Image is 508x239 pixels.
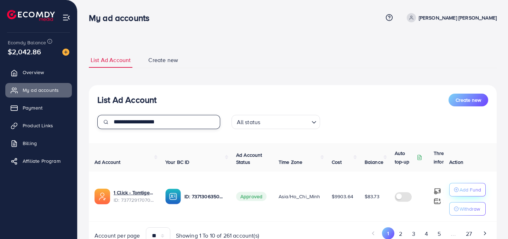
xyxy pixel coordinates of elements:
span: Payment [23,104,42,111]
span: Overview [23,69,44,76]
img: top-up amount [434,188,441,195]
span: Affiliate Program [23,157,61,165]
img: logo [7,10,55,21]
span: My ad accounts [23,87,59,94]
span: Time Zone [279,159,302,166]
span: Balance [365,159,383,166]
img: image [62,49,69,56]
a: Product Links [5,118,72,133]
p: $ --- [443,197,452,206]
button: Create new [449,94,488,106]
span: Ecomdy Balance [8,39,46,46]
a: [PERSON_NAME] [PERSON_NAME] [404,13,497,22]
button: Withdraw [449,202,486,216]
div: <span class='underline'>1 Click - Tomtigeroffical</span></br>7377291707043430401 [114,189,154,204]
a: Billing [5,136,72,150]
span: Create new [456,96,481,104]
h3: List Ad Account [97,95,156,105]
p: Auto top-up [395,149,415,166]
input: Search for option [262,116,308,127]
a: Overview [5,65,72,79]
span: Product Links [23,122,53,129]
span: Billing [23,140,37,147]
span: $83.73 [365,193,379,200]
span: Ad Account Status [236,151,262,166]
a: 1 Click - Tomtigeroffical [114,189,154,196]
img: ic-ba-acc.ded83a64.svg [165,189,181,204]
span: Action [449,159,463,166]
h3: My ad accounts [89,13,155,23]
span: Cost [332,159,342,166]
img: menu [62,13,70,22]
span: Create new [148,56,178,64]
a: My ad accounts [5,83,72,97]
p: [PERSON_NAME] [PERSON_NAME] [419,13,497,22]
div: Search for option [232,115,320,129]
span: Asia/Ho_Chi_Minh [279,193,320,200]
p: $ --- [443,187,452,196]
p: Threshold information [434,149,468,166]
span: $9903.64 [332,193,353,200]
span: Ad Account [95,159,121,166]
a: Payment [5,101,72,115]
button: Add Fund [449,183,486,196]
a: Affiliate Program [5,154,72,168]
img: top-up amount [434,198,441,205]
p: Add Fund [460,185,481,194]
span: List Ad Account [91,56,131,64]
span: Approved [236,192,267,201]
p: Withdraw [460,205,480,213]
span: Your BC ID [165,159,190,166]
img: ic-ads-acc.e4c84228.svg [95,189,110,204]
span: ID: 7377291707043430401 [114,196,154,204]
iframe: Chat [478,207,503,234]
span: All status [235,117,262,127]
p: ID: 7371306350615248913 [184,192,225,201]
span: $2,042.86 [8,46,41,57]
